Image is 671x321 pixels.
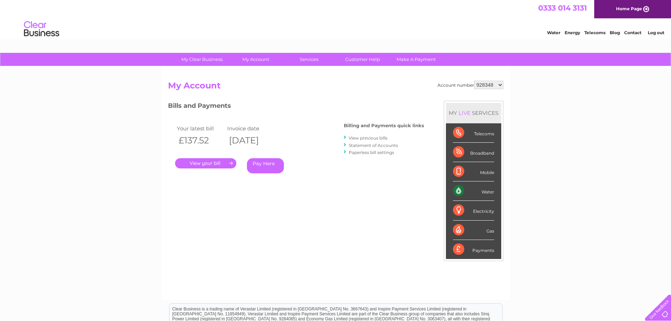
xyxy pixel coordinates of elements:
[168,81,503,94] h2: My Account
[387,53,445,66] a: Make A Payment
[349,135,387,141] a: View previous bills
[453,240,494,259] div: Payments
[175,133,226,148] th: £137.52
[457,110,472,116] div: LIVE
[453,123,494,143] div: Telecoms
[453,221,494,240] div: Gas
[547,30,560,35] a: Water
[584,30,605,35] a: Telecoms
[168,101,424,113] h3: Bills and Payments
[247,158,284,173] a: Pay Here
[173,53,231,66] a: My Clear Business
[648,30,664,35] a: Log out
[610,30,620,35] a: Blog
[280,53,338,66] a: Services
[453,201,494,220] div: Electricity
[349,150,394,155] a: Paperless bill settings
[175,124,226,133] td: Your latest bill
[453,143,494,162] div: Broadband
[565,30,580,35] a: Energy
[349,143,398,148] a: Statement of Accounts
[175,158,236,168] a: .
[453,181,494,201] div: Water
[446,103,501,123] div: MY SERVICES
[624,30,641,35] a: Contact
[24,18,60,40] img: logo.png
[344,123,424,128] h4: Billing and Payments quick links
[226,53,285,66] a: My Account
[453,162,494,181] div: Mobile
[538,4,587,12] a: 0333 014 3131
[334,53,392,66] a: Customer Help
[225,124,276,133] td: Invoice date
[169,4,502,34] div: Clear Business is a trading name of Verastar Limited (registered in [GEOGRAPHIC_DATA] No. 3667643...
[225,133,276,148] th: [DATE]
[437,81,503,89] div: Account number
